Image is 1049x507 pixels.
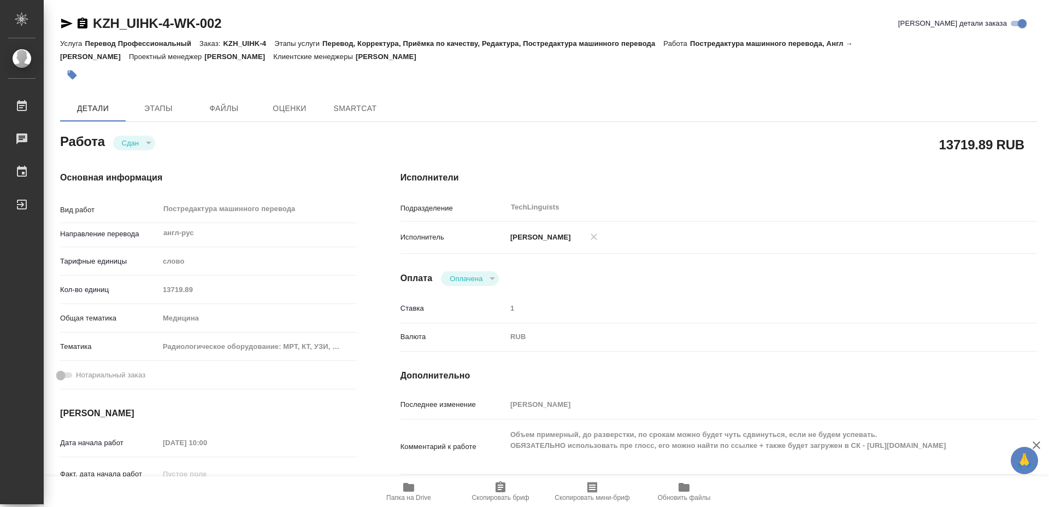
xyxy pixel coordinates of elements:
[60,205,159,215] p: Вид работ
[60,171,357,184] h4: Основная информация
[506,426,984,466] textarea: Объем примерный, до разверстки, по срокам можно будет чуть сдвинуться, если не будем успевать. ОБ...
[76,370,145,381] span: Нотариальный заказ
[132,102,185,115] span: Этапы
[60,131,105,150] h2: Работа
[60,256,159,267] p: Тарифные единицы
[400,303,506,314] p: Ставка
[939,135,1024,154] h2: 13719.89 RUB
[60,313,159,324] p: Общая тематика
[274,39,322,48] p: Этапы услуги
[67,102,119,115] span: Детали
[60,407,357,420] h4: [PERSON_NAME]
[223,39,275,48] p: KZH_UIHK-4
[441,271,499,286] div: Сдан
[159,252,357,271] div: слово
[159,435,255,451] input: Пустое поле
[363,476,455,507] button: Папка на Drive
[455,476,546,507] button: Скопировать бриф
[658,494,711,502] span: Обновить файлы
[1011,447,1038,474] button: 🙏
[400,331,506,342] p: Валюта
[472,494,529,502] span: Скопировать бриф
[663,39,690,48] p: Работа
[85,39,199,48] p: Перевод Профессиональный
[506,300,984,316] input: Пустое поле
[60,229,159,240] p: Направление перевода
[129,53,204,61] p: Проектный менеджер
[506,328,984,346] div: RUB
[113,136,155,150] div: Сдан
[159,309,357,328] div: Медицина
[60,469,159,480] p: Факт. дата начала работ
[386,494,431,502] span: Папка на Drive
[60,438,159,448] p: Дата начала работ
[400,369,1037,382] h4: Дополнительно
[1015,449,1034,472] span: 🙏
[263,102,316,115] span: Оценки
[273,53,356,61] p: Клиентские менеджеры
[204,53,273,61] p: [PERSON_NAME]
[159,466,255,482] input: Пустое поле
[898,18,1007,29] span: [PERSON_NAME] детали заказа
[506,232,571,243] p: [PERSON_NAME]
[119,138,142,148] button: Сдан
[356,53,425,61] p: [PERSON_NAME]
[400,203,506,214] p: Подразделение
[199,39,223,48] p: Заказ:
[159,337,357,356] div: Радиологическое оборудование: МРТ, КТ, УЗИ, рентгенография
[555,494,629,502] span: Скопировать мини-бриф
[198,102,250,115] span: Файлы
[60,284,159,295] p: Кол-во единиц
[446,274,486,283] button: Оплачена
[400,171,1037,184] h4: Исполнители
[60,341,159,352] p: Тематика
[159,282,357,298] input: Пустое поле
[400,441,506,452] p: Комментарий к работе
[400,232,506,243] p: Исполнитель
[93,16,221,31] a: KZH_UIHK-4-WK-002
[60,63,84,87] button: Добавить тэг
[60,39,85,48] p: Услуга
[60,17,73,30] button: Скопировать ссылку для ЯМессенджера
[400,272,433,285] h4: Оплата
[400,399,506,410] p: Последнее изменение
[322,39,663,48] p: Перевод, Корректура, Приёмка по качеству, Редактура, Постредактура машинного перевода
[329,102,381,115] span: SmartCat
[506,397,984,412] input: Пустое поле
[546,476,638,507] button: Скопировать мини-бриф
[638,476,730,507] button: Обновить файлы
[76,17,89,30] button: Скопировать ссылку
